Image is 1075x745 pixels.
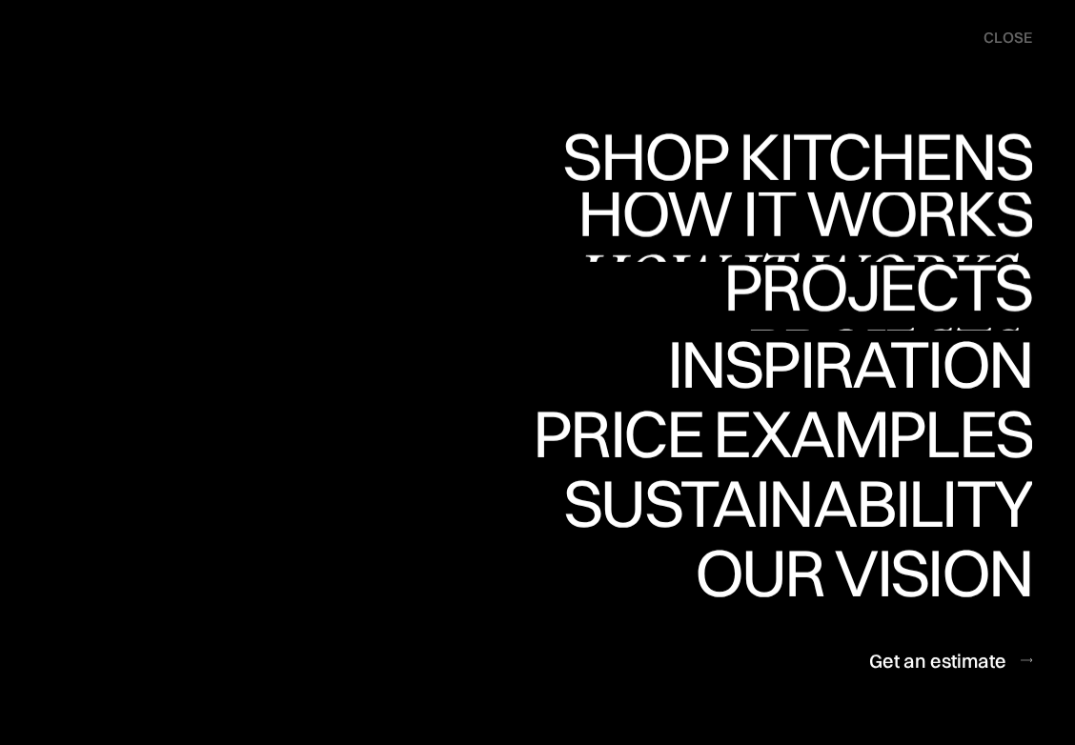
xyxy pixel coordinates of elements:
div: close [984,28,1032,49]
a: How it worksHow it works [573,192,1032,262]
div: Our vision [679,539,1032,606]
a: InspirationInspiration [640,331,1032,400]
div: Get an estimate [869,647,1006,673]
div: Sustainability [547,536,1032,603]
div: How it works [573,179,1032,246]
a: Shop KitchensShop Kitchens [553,123,1032,192]
div: Inspiration [640,397,1032,464]
div: Price examples [533,400,1032,467]
div: How it works [573,246,1032,312]
a: ProjectsProjects [723,261,1032,331]
div: Shop Kitchens [553,123,1032,190]
div: Sustainability [547,470,1032,536]
div: Our vision [679,606,1032,673]
div: Shop Kitchens [553,190,1032,256]
div: Price examples [533,467,1032,534]
a: Price examplesPrice examples [533,400,1032,470]
div: menu [964,19,1032,57]
div: Inspiration [640,331,1032,397]
a: SustainabilitySustainability [547,470,1032,539]
div: Projects [723,253,1032,320]
a: Get an estimate [869,636,1032,683]
a: Our visionOur vision [679,539,1032,609]
div: Projects [723,320,1032,387]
